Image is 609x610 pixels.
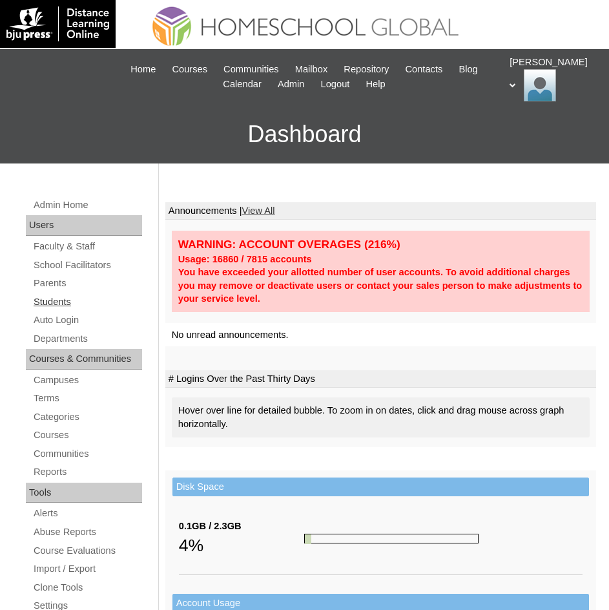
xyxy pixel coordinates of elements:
td: # Logins Over the Past Thirty Days [165,370,596,388]
a: Parents [32,275,142,291]
span: Logout [321,77,350,92]
a: Repository [337,62,395,77]
a: Admin [271,77,311,92]
a: Admin Home [32,197,142,213]
span: Repository [344,62,389,77]
span: Communities [223,62,279,77]
div: Hover over line for detailed bubble. To zoom in on dates, click and drag mouse across graph horiz... [172,397,590,437]
a: Abuse Reports [32,524,142,540]
a: View All [242,205,275,216]
a: Faculty & Staff [32,238,142,255]
a: Campuses [32,372,142,388]
div: WARNING: ACCOUNT OVERAGES (216%) [178,237,583,252]
a: Terms [32,390,142,406]
div: [PERSON_NAME] [510,56,596,101]
span: Mailbox [295,62,328,77]
a: Reports [32,464,142,480]
a: Mailbox [289,62,335,77]
a: Communities [32,446,142,462]
a: Home [124,62,162,77]
a: Contacts [398,62,449,77]
h3: Dashboard [6,105,603,163]
td: Disk Space [172,478,589,496]
div: Courses & Communities [26,349,142,370]
a: Logout [315,77,356,92]
span: Courses [172,62,207,77]
td: Announcements | [165,202,596,220]
span: Blog [459,62,477,77]
a: Blog [452,62,484,77]
a: Students [32,294,142,310]
a: School Facilitators [32,257,142,273]
a: Alerts [32,505,142,521]
a: Import / Export [32,561,142,577]
a: Help [359,77,391,92]
a: Courses [32,427,142,443]
td: No unread announcements. [165,323,596,347]
a: Courses [165,62,214,77]
a: Clone Tools [32,580,142,596]
span: Home [130,62,156,77]
span: Calendar [223,77,261,92]
a: Course Evaluations [32,543,142,559]
a: Communities [217,62,285,77]
div: Tools [26,483,142,503]
div: 0.1GB / 2.3GB [179,520,304,533]
a: Departments [32,331,142,347]
img: logo-white.png [6,6,109,41]
strong: Usage: 16860 / 7815 accounts [178,254,312,264]
div: Users [26,215,142,236]
img: Ariane Ebuen [524,69,556,101]
span: Help [366,77,385,92]
div: 4% [179,532,304,558]
span: Contacts [405,62,442,77]
a: Categories [32,409,142,425]
a: Calendar [216,77,267,92]
div: You have exceeded your allotted number of user accounts. To avoid additional charges you may remo... [178,266,583,306]
a: Auto Login [32,312,142,328]
span: Admin [278,77,305,92]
